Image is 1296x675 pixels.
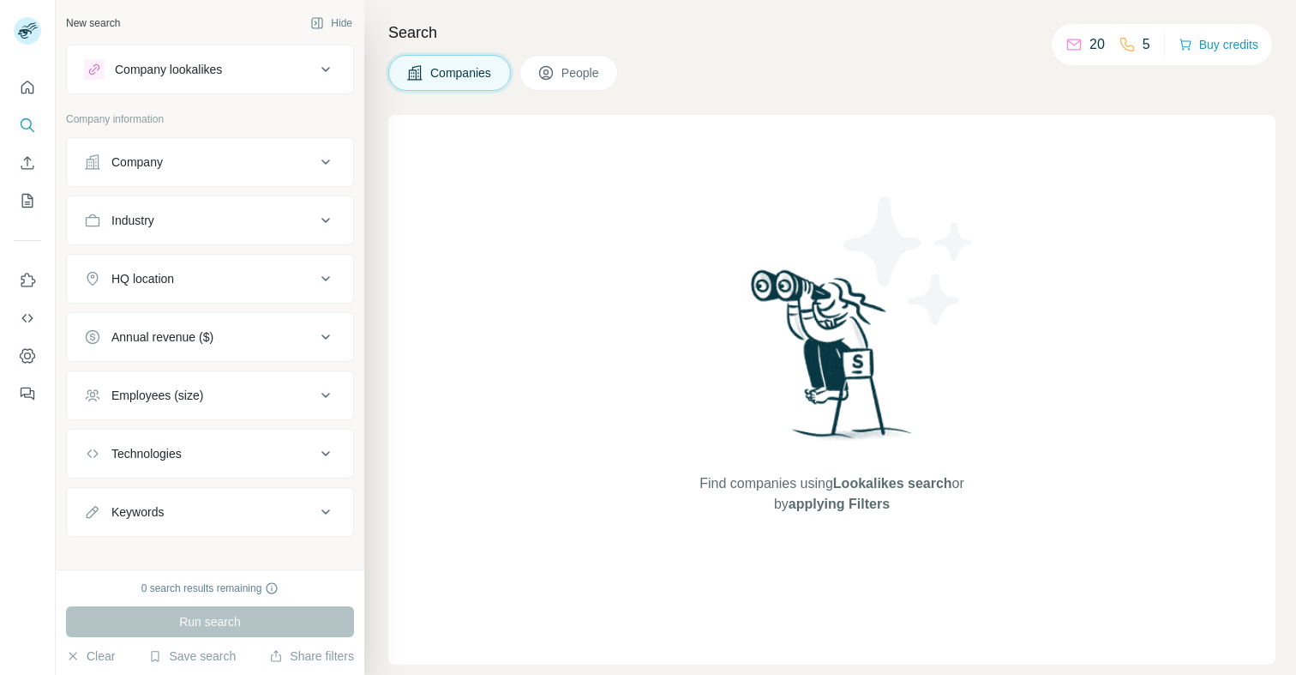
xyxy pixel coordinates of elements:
div: Employees (size) [111,387,203,404]
div: 0 search results remaining [141,581,279,596]
p: Company information [66,111,354,127]
div: Industry [111,212,154,229]
p: 5 [1143,34,1150,55]
button: Quick start [14,72,41,103]
button: Feedback [14,378,41,409]
button: Technologies [67,433,353,474]
button: Industry [67,200,353,241]
button: Dashboard [14,341,41,371]
h4: Search [388,21,1275,45]
button: Buy credits [1179,33,1258,57]
button: HQ location [67,258,353,299]
img: Surfe Illustration - Stars [832,184,987,338]
img: Surfe Illustration - Woman searching with binoculars [743,265,921,456]
button: Company [67,142,353,183]
span: Lookalikes search [833,476,952,491]
button: My lists [14,185,41,216]
span: People [561,64,601,81]
button: Clear [66,648,115,665]
span: applying Filters [789,497,890,511]
div: HQ location [111,270,174,287]
div: Keywords [111,503,164,521]
button: Share filters [269,648,354,665]
button: Use Surfe on LinkedIn [14,265,41,296]
button: Hide [298,10,364,36]
button: Use Surfe API [14,303,41,334]
span: Companies [430,64,493,81]
button: Enrich CSV [14,148,41,178]
div: Company lookalikes [115,61,222,78]
div: New search [66,15,120,31]
button: Company lookalikes [67,49,353,90]
div: Annual revenue ($) [111,328,213,346]
div: Technologies [111,445,182,462]
button: Annual revenue ($) [67,316,353,358]
p: 20 [1089,34,1105,55]
button: Keywords [67,491,353,533]
div: Company [111,154,163,171]
button: Employees (size) [67,375,353,416]
button: Save search [148,648,236,665]
button: Search [14,110,41,141]
span: Find companies using or by [694,473,969,515]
